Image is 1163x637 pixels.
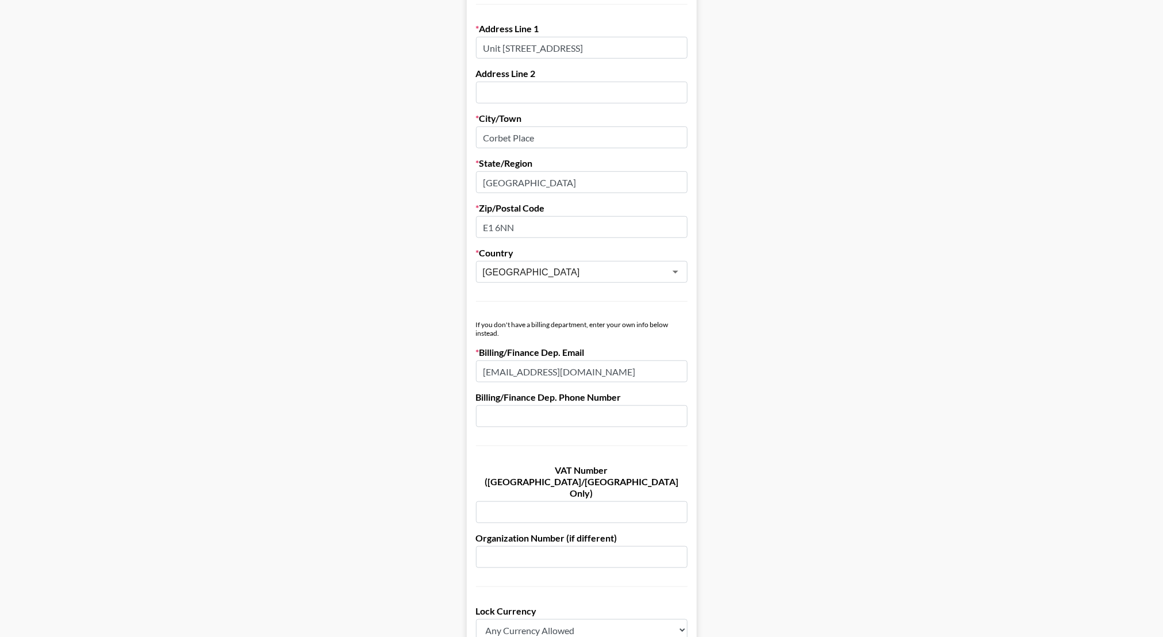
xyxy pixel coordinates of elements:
[476,392,688,403] label: Billing/Finance Dep. Phone Number
[476,247,688,259] label: Country
[476,605,688,617] label: Lock Currency
[476,113,688,124] label: City/Town
[476,202,688,214] label: Zip/Postal Code
[476,68,688,79] label: Address Line 2
[476,347,688,358] label: Billing/Finance Dep. Email
[667,264,684,280] button: Open
[476,158,688,169] label: State/Region
[476,23,688,34] label: Address Line 1
[476,532,688,544] label: Organization Number (if different)
[476,465,688,499] label: VAT Number ([GEOGRAPHIC_DATA]/[GEOGRAPHIC_DATA] Only)
[476,320,688,337] div: If you don't have a billing department, enter your own info below instead.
